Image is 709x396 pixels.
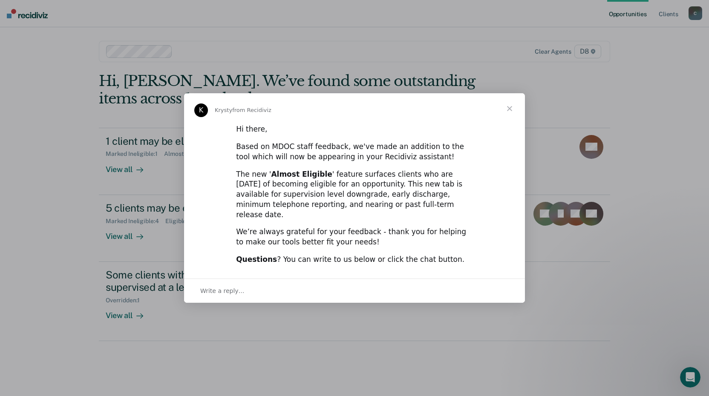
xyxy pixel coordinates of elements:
[184,278,525,303] div: Open conversation and reply
[236,142,473,162] div: Based on MDOC staff feedback, we've made an addition to the tool which will now be appearing in y...
[194,103,208,117] div: Profile image for Krysty
[232,107,271,113] span: from Recidiviz
[236,124,473,135] div: Hi there,
[236,255,277,264] b: Questions
[236,227,473,247] div: We’re always grateful for your feedback - thank you for helping to make our tools better fit your...
[215,107,232,113] span: Krysty
[271,170,332,178] b: Almost Eligible
[236,255,473,265] div: ? You can write to us below or click the chat button.
[200,285,245,296] span: Write a reply…
[494,93,525,124] span: Close
[236,169,473,220] div: The new ' ' feature surfaces clients who are [DATE] of becoming eligible for an opportunity. This...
